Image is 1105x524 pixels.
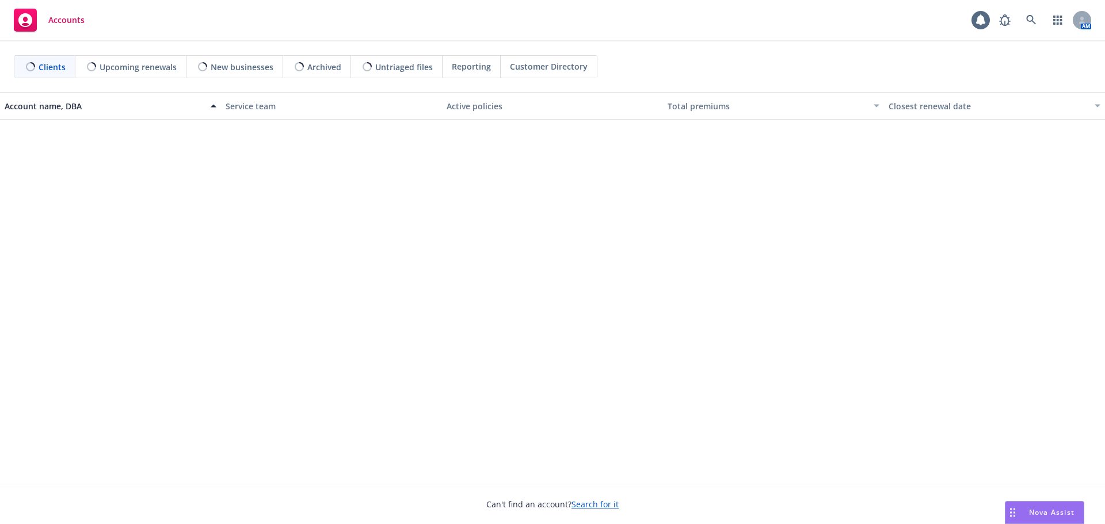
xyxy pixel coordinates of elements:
a: Switch app [1046,9,1069,32]
span: Reporting [452,60,491,72]
span: Accounts [48,16,85,25]
a: Search [1020,9,1043,32]
a: Report a Bug [993,9,1016,32]
div: Drag to move [1005,502,1020,523]
button: Closest renewal date [884,92,1105,120]
span: Clients [39,61,66,73]
div: Account name, DBA [5,100,204,112]
div: Service team [226,100,437,112]
button: Active policies [442,92,663,120]
button: Total premiums [663,92,884,120]
span: New businesses [211,61,273,73]
span: Upcoming renewals [100,61,177,73]
div: Total premiums [668,100,867,112]
span: Can't find an account? [486,498,619,510]
span: Untriaged files [375,61,433,73]
div: Active policies [447,100,658,112]
span: Nova Assist [1029,507,1074,517]
button: Nova Assist [1005,501,1084,524]
button: Service team [221,92,442,120]
span: Customer Directory [510,60,588,72]
a: Accounts [9,4,89,36]
a: Search for it [571,499,619,510]
div: Closest renewal date [889,100,1088,112]
span: Archived [307,61,341,73]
